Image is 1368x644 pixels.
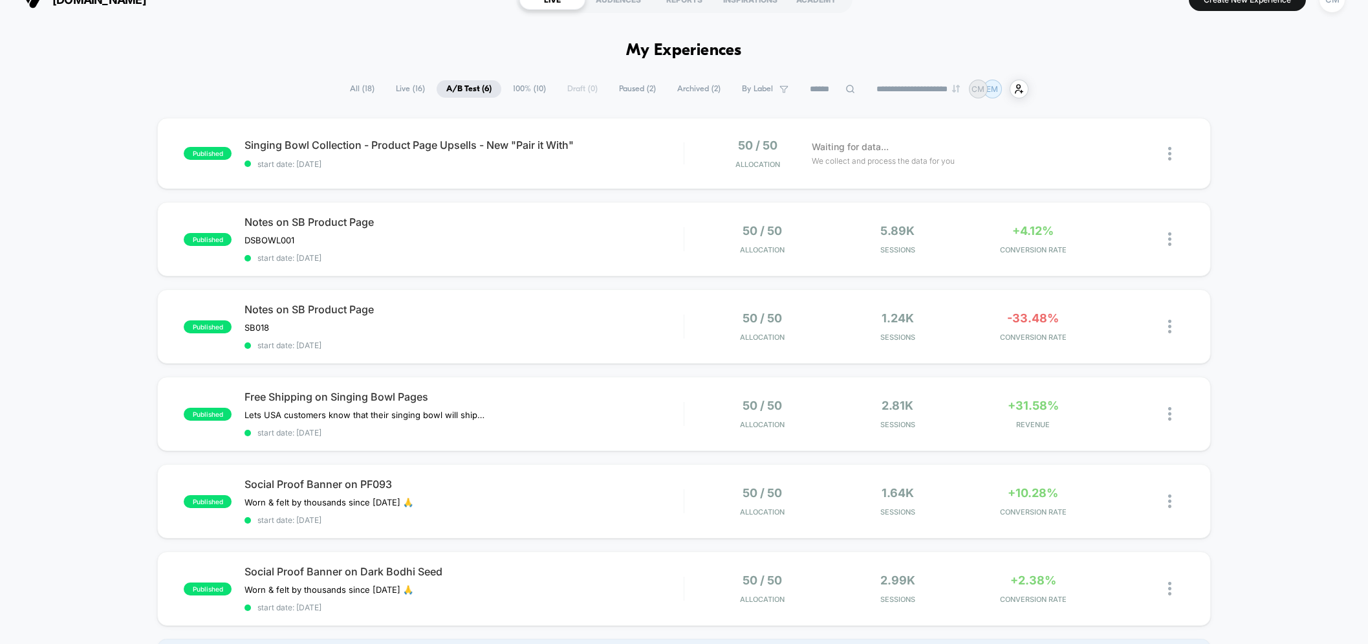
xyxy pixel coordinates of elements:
span: Sessions [833,595,962,604]
img: close [1168,494,1171,508]
span: A/B Test ( 6 ) [437,80,501,98]
h1: My Experiences [626,41,742,60]
span: 2.99k [880,573,915,587]
span: Sessions [833,507,962,516]
span: 100% ( 10 ) [503,80,556,98]
span: Live ( 16 ) [386,80,435,98]
span: Free Shipping on Singing Bowl Pages [244,390,684,403]
span: 50 / 50 [743,486,782,500]
span: Social Proof Banner on Dark Bodhi Seed [244,565,684,578]
span: start date: [DATE] [244,603,684,612]
span: start date: [DATE] [244,159,684,169]
span: published [184,233,232,246]
span: 50 / 50 [743,573,782,587]
span: Allocation [740,507,785,516]
span: Allocation [735,160,780,169]
span: Sessions [833,245,962,254]
span: CONVERSION RATE [969,245,1098,254]
span: Sessions [833,420,962,429]
span: Notes on SB Product Page [244,303,684,316]
span: -33.48% [1007,311,1059,325]
span: start date: [DATE] [244,253,684,263]
span: start date: [DATE] [244,340,684,350]
span: published [184,320,232,333]
span: +4.12% [1012,224,1054,238]
span: Singing Bowl Collection - Product Page Upsells - New "Pair it With" [244,139,684,151]
span: REVENUE [969,420,1098,429]
span: We collect and process the data for you [812,155,955,167]
span: Sessions [833,333,962,342]
span: DSBOWL001 [244,235,294,245]
span: 1.64k [882,486,914,500]
span: Paused ( 2 ) [609,80,666,98]
p: CM [972,84,984,94]
span: 2.81k [882,399,913,412]
span: 5.89k [880,224,915,238]
span: By Label [742,84,773,94]
span: Allocation [740,333,785,342]
img: close [1168,147,1171,161]
span: 50 / 50 [738,139,777,152]
span: Waiting for data... [812,140,889,154]
span: Allocation [740,420,785,429]
span: CONVERSION RATE [969,595,1098,604]
span: +2.38% [1010,573,1056,587]
span: published [184,583,232,595]
span: CONVERSION RATE [969,507,1098,516]
span: 50 / 50 [743,399,782,412]
span: +10.28% [1008,486,1058,500]
span: Allocation [740,595,785,604]
span: 50 / 50 [743,224,782,238]
span: Archived ( 2 ) [668,80,730,98]
span: 1.24k [882,311,914,325]
span: +31.58% [1008,399,1059,412]
span: Notes on SB Product Page [244,216,684,228]
span: published [184,408,232,421]
span: Worn & felt by thousands since [DATE] 🙏 [244,497,413,507]
span: start date: [DATE] [244,515,684,525]
img: close [1168,320,1171,333]
img: close [1168,582,1171,595]
span: Lets USA customers know that their singing﻿ bowl will ship free via 2-3 day mail [244,410,484,420]
img: end [952,85,960,93]
p: EM [986,84,998,94]
span: start date: [DATE] [244,428,684,438]
span: CONVERSION RATE [969,333,1098,342]
span: Allocation [740,245,785,254]
span: published [184,495,232,508]
img: close [1168,232,1171,246]
span: published [184,147,232,160]
span: Social Proof Banner on PF093 [244,478,684,491]
span: All ( 18 ) [340,80,384,98]
span: 50 / 50 [743,311,782,325]
img: close [1168,407,1171,421]
span: SB018 [244,322,269,333]
span: Worn & felt by thousands since [DATE] 🙏 [244,584,413,595]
